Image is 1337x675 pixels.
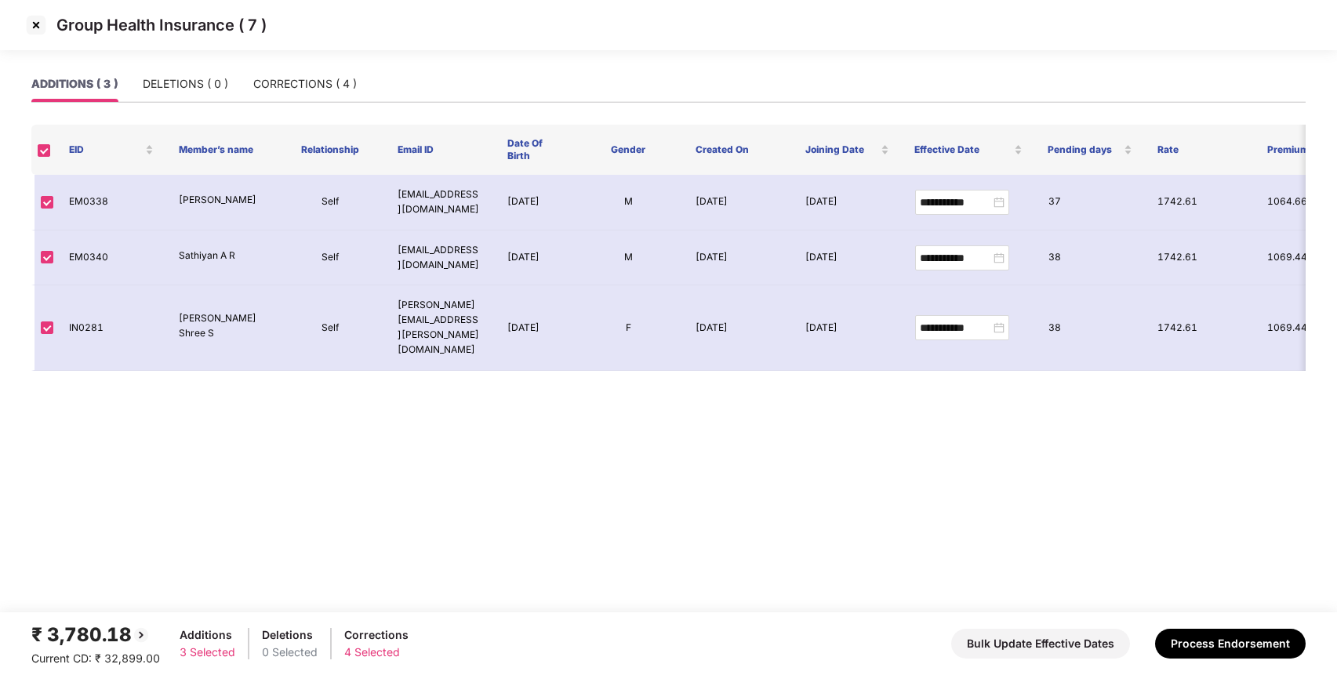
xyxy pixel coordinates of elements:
th: Gender [573,125,683,175]
div: 3 Selected [180,644,235,661]
span: Joining Date [805,143,878,156]
th: Pending days [1035,125,1145,175]
td: M [573,230,683,286]
td: [DATE] [495,230,573,286]
td: [EMAIL_ADDRESS][DOMAIN_NAME] [385,175,495,230]
td: [PERSON_NAME][EMAIL_ADDRESS][PERSON_NAME][DOMAIN_NAME] [385,285,495,370]
td: [DATE] [683,175,793,230]
td: F [573,285,683,370]
div: ADDITIONS ( 3 ) [31,75,118,93]
button: Bulk Update Effective Dates [951,629,1130,659]
div: Additions [180,626,235,644]
p: Group Health Insurance ( 7 ) [56,16,267,34]
td: Self [276,230,386,286]
th: Email ID [385,125,495,175]
td: [DATE] [793,175,903,230]
p: [PERSON_NAME] [179,193,263,208]
p: [PERSON_NAME] Shree S [179,311,263,341]
td: Self [276,175,386,230]
th: Joining Date [793,125,903,175]
button: Process Endorsement [1155,629,1306,659]
div: ₹ 3,780.18 [31,620,160,650]
div: DELETIONS ( 0 ) [143,75,228,93]
span: Effective Date [914,143,1011,156]
td: 38 [1036,285,1146,370]
p: Sathiyan A R [179,249,263,263]
div: CORRECTIONS ( 4 ) [253,75,357,93]
td: EM0338 [56,175,166,230]
td: [EMAIL_ADDRESS][DOMAIN_NAME] [385,230,495,286]
div: Corrections [344,626,409,644]
th: Member’s name [166,125,276,175]
span: EID [69,143,142,156]
span: Current CD: ₹ 32,899.00 [31,651,160,665]
th: EID [56,125,166,175]
td: [DATE] [683,230,793,286]
th: Date Of Birth [495,125,573,175]
div: 0 Selected [262,644,318,661]
td: [DATE] [793,285,903,370]
div: 4 Selected [344,644,409,661]
td: 38 [1036,230,1146,286]
th: Rate [1145,125,1255,175]
td: 1742.61 [1145,230,1255,286]
img: svg+xml;base64,PHN2ZyBpZD0iQmFjay0yMHgyMCIgeG1sbnM9Imh0dHA6Ly93d3cudzMub3JnLzIwMDAvc3ZnIiB3aWR0aD... [132,626,151,644]
td: EM0340 [56,230,166,286]
th: Relationship [276,125,386,175]
td: IN0281 [56,285,166,370]
td: Self [276,285,386,370]
td: [DATE] [495,285,573,370]
td: [DATE] [683,285,793,370]
img: svg+xml;base64,PHN2ZyBpZD0iQ3Jvc3MtMzJ4MzIiIHhtbG5zPSJodHRwOi8vd3d3LnczLm9yZy8yMDAwL3N2ZyIgd2lkdG... [24,13,49,38]
td: [DATE] [495,175,573,230]
span: Pending days [1048,143,1121,156]
div: Deletions [262,626,318,644]
td: 1742.61 [1145,175,1255,230]
td: 1742.61 [1145,285,1255,370]
td: 37 [1036,175,1146,230]
th: Effective Date [902,125,1035,175]
td: [DATE] [793,230,903,286]
td: M [573,175,683,230]
th: Created On [683,125,793,175]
